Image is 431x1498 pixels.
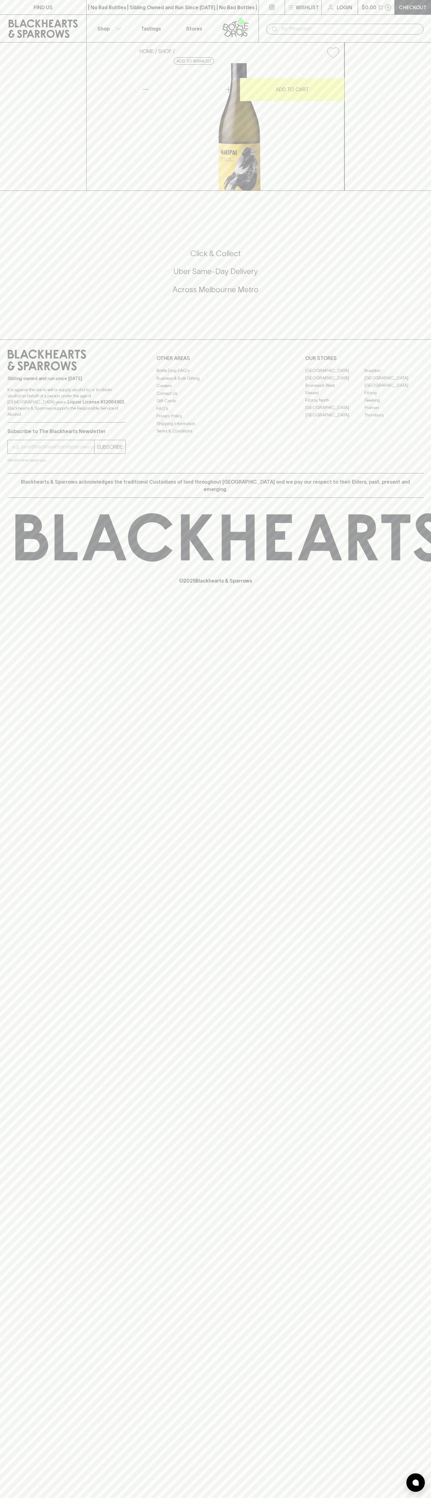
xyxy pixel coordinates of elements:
button: Add to wishlist [325,45,342,61]
h5: Click & Collect [7,248,424,259]
a: SHOP [158,48,172,54]
h5: Uber Same-Day Delivery [7,266,424,276]
p: Shop [97,25,110,32]
p: It is against the law to sell or supply alcohol to, or to obtain alcohol on behalf of a person un... [7,387,126,417]
div: Call to action block [7,224,424,327]
a: Thornbury [364,411,424,419]
a: Stores [173,15,216,42]
a: FAQ's [157,405,275,412]
p: 0 [387,6,389,9]
p: OTHER AREAS [157,354,275,362]
a: Contact Us [157,390,275,397]
a: [GEOGRAPHIC_DATA] [305,411,364,419]
a: [GEOGRAPHIC_DATA] [305,374,364,382]
a: Shipping Information [157,420,275,427]
h5: Across Melbourne Metro [7,284,424,295]
p: $0.00 [362,4,376,11]
a: [GEOGRAPHIC_DATA] [305,367,364,374]
input: e.g. jane@blackheartsandsparrows.com.au [12,442,94,452]
img: bubble-icon [413,1480,419,1486]
a: [GEOGRAPHIC_DATA] [364,382,424,389]
a: Tastings [129,15,173,42]
a: Gift Cards [157,397,275,405]
a: Business & Bulk Gifting [157,374,275,382]
a: Fitzroy North [305,396,364,404]
button: ADD TO CART [240,78,344,101]
p: Sibling owned and run since [DATE] [7,375,126,382]
button: SUBSCRIBE [95,440,125,453]
p: ADD TO CART [276,86,309,93]
img: 39628.png [135,63,344,190]
p: Blackhearts & Sparrows acknowledges the traditional Custodians of land throughout [GEOGRAPHIC_DAT... [12,478,419,493]
p: Login [337,4,352,11]
p: We will never spam you [7,457,126,463]
p: Wishlist [296,4,319,11]
a: Braddon [364,367,424,374]
a: Bottle Drop FAQ's [157,367,275,374]
input: Try "Pinot noir" [281,24,419,34]
p: Stores [186,25,202,32]
a: Elwood [305,389,364,396]
a: Brunswick West [305,382,364,389]
a: Fitzroy [364,389,424,396]
p: FIND US [34,4,53,11]
a: HOME [140,48,154,54]
p: Checkout [399,4,427,11]
a: Privacy Policy [157,412,275,420]
a: Geelong [364,396,424,404]
a: [GEOGRAPHIC_DATA] [305,404,364,411]
strong: Liquor License #32064953 [67,399,124,404]
a: Prahran [364,404,424,411]
p: Tastings [141,25,161,32]
a: Terms & Conditions [157,428,275,435]
a: Careers [157,382,275,390]
p: OUR STORES [305,354,424,362]
button: Shop [87,15,130,42]
p: SUBSCRIBE [97,443,123,451]
a: [GEOGRAPHIC_DATA] [364,374,424,382]
p: Subscribe to The Blackhearts Newsletter [7,428,126,435]
button: Add to wishlist [174,57,214,65]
